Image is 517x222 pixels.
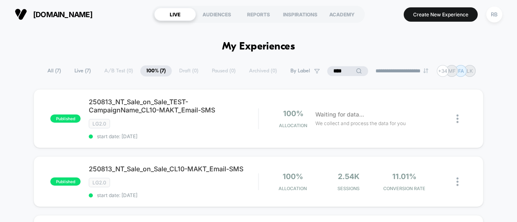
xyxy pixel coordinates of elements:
[222,41,295,53] h1: My Experiences
[404,7,478,22] button: Create New Experience
[238,8,279,21] div: REPORTS
[290,68,310,74] span: By Label
[279,123,307,128] span: Allocation
[456,114,459,123] img: close
[283,109,303,118] span: 100%
[323,186,374,191] span: Sessions
[89,178,110,187] span: LG2.0
[89,192,258,198] span: start date: [DATE]
[50,177,81,186] span: published
[15,8,27,20] img: Visually logo
[484,6,505,23] button: RB
[196,8,238,21] div: AUDIENCES
[467,68,473,74] p: LK
[41,65,67,76] span: All ( 7 )
[458,68,464,74] p: FA
[33,10,92,19] span: [DOMAIN_NAME]
[140,65,172,76] span: 100% ( 7 )
[321,8,363,21] div: ACADEMY
[89,133,258,139] span: start date: [DATE]
[456,177,459,186] img: close
[315,110,364,119] span: Waiting for data...
[89,119,110,128] span: LG2.0
[279,8,321,21] div: INSPIRATIONS
[89,98,258,114] span: 250813_NT_Sale_on_Sale_TEST-CampaignName_CL10-MAKT_Email-SMS
[279,186,307,191] span: Allocation
[392,172,416,181] span: 11.01%
[154,8,196,21] div: LIVE
[448,68,456,74] p: MF
[12,8,95,21] button: [DOMAIN_NAME]
[89,165,258,173] span: 250813_NT_Sale_on_Sale_CL10-MAKT_Email-SMS
[315,119,406,127] span: We collect and process the data for you
[50,114,81,123] span: published
[68,65,97,76] span: Live ( 7 )
[423,68,428,73] img: end
[486,7,502,22] div: RB
[378,186,430,191] span: CONVERSION RATE
[338,172,360,181] span: 2.54k
[283,172,303,181] span: 100%
[437,65,449,77] div: + 34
